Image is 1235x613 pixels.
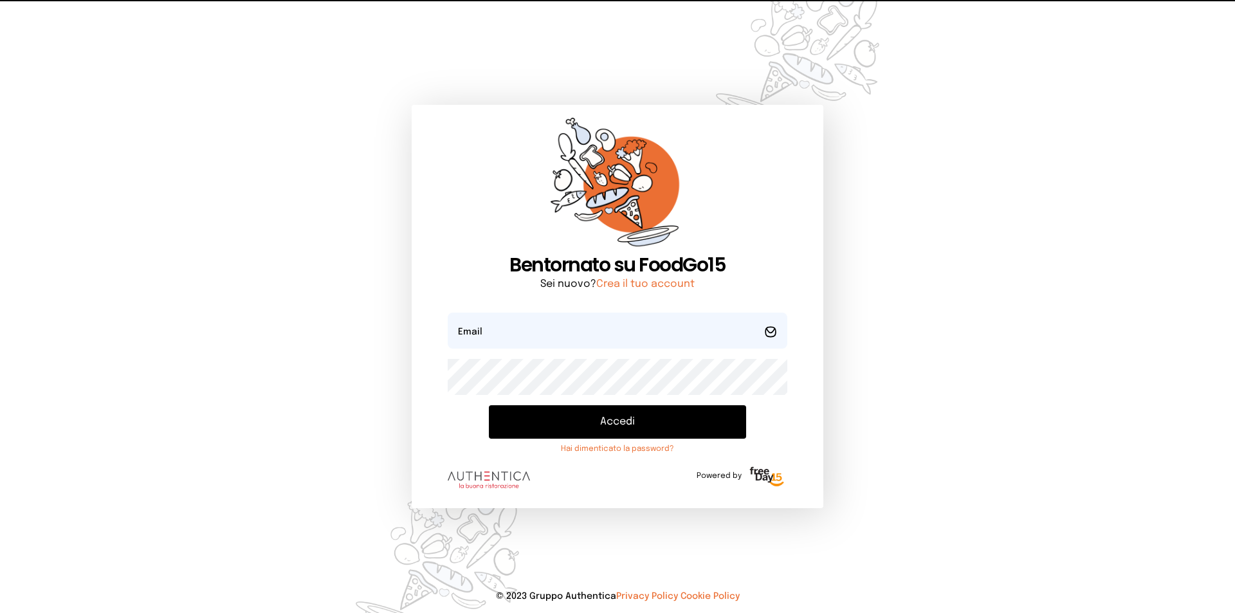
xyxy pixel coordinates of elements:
img: logo-freeday.3e08031.png [747,464,787,490]
a: Crea il tuo account [596,279,695,289]
a: Privacy Policy [616,592,678,601]
span: Powered by [697,471,742,481]
img: logo.8f33a47.png [448,471,530,488]
img: sticker-orange.65babaf.png [551,118,684,253]
a: Cookie Policy [681,592,740,601]
p: Sei nuovo? [448,277,787,292]
button: Accedi [489,405,746,439]
p: © 2023 Gruppo Authentica [21,590,1214,603]
a: Hai dimenticato la password? [489,444,746,454]
h1: Bentornato su FoodGo15 [448,253,787,277]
